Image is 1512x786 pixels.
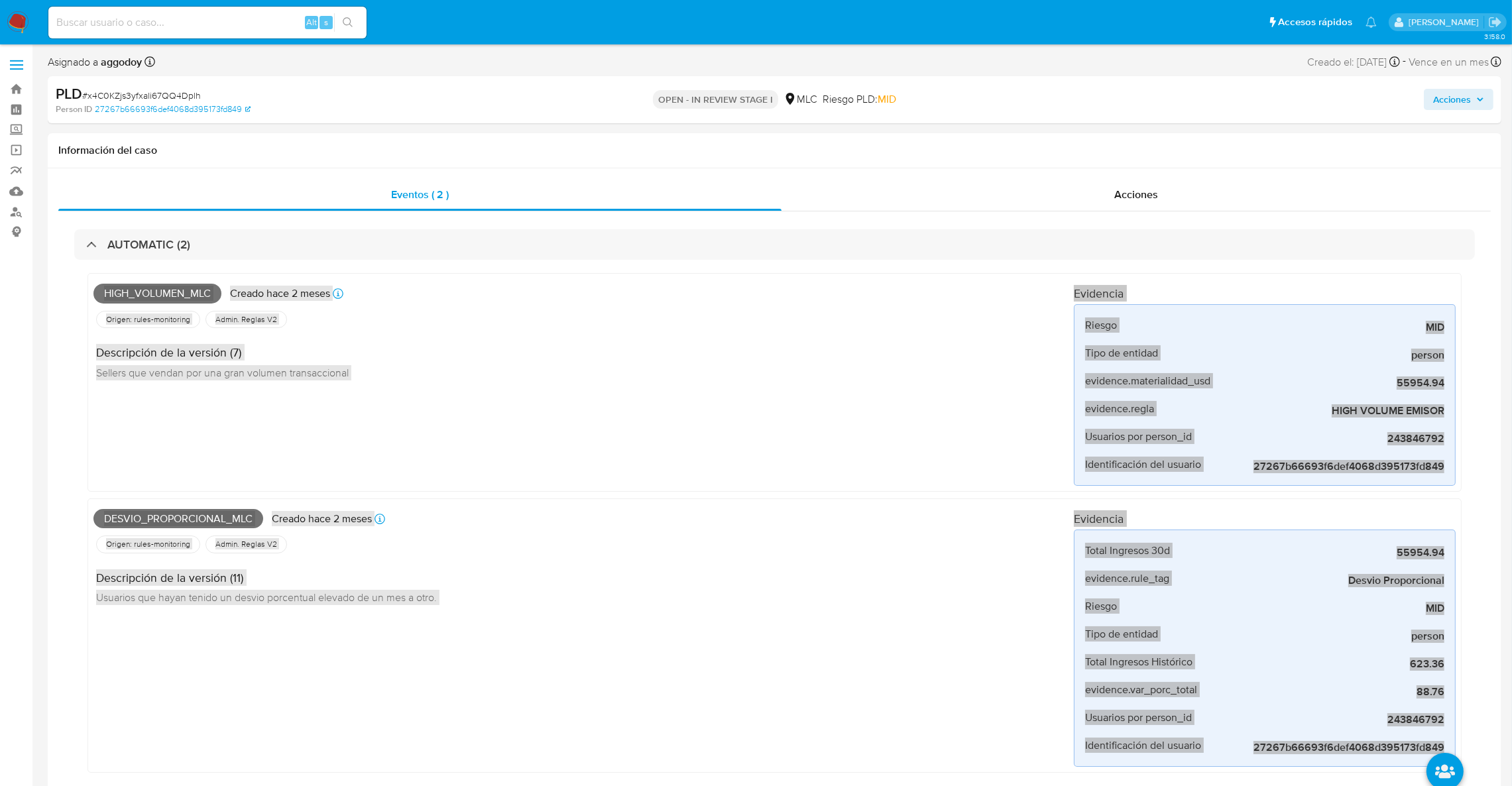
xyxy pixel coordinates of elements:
span: High_volumen_mlc [93,284,221,304]
h4: Descripción de la versión (11) [96,571,437,585]
span: Alt [306,16,317,28]
p: agustina.godoy@mercadolibre.com [1409,16,1483,28]
a: 27267b66693f6def4068d395173fd849 [95,103,251,115]
p: Creado hace 2 meses [230,286,330,301]
span: Desvio_proporcional_mlc [93,509,263,529]
input: Buscar usuario o caso... [48,14,367,31]
button: Acciones [1424,89,1493,110]
span: Eventos ( 2 ) [391,187,449,202]
span: MID [878,91,896,107]
p: Creado hace 2 meses [272,512,372,526]
span: Acciones [1433,89,1471,110]
span: # x4C0KZjs3yfxali67QQ4Dplh [82,89,201,102]
b: Person ID [56,103,92,115]
div: MLC [784,92,817,107]
span: Vence en un mes [1409,55,1489,70]
div: AUTOMATIC (2) [74,229,1475,260]
span: Acciones [1114,187,1158,202]
h4: Descripción de la versión (7) [96,345,349,360]
span: Riesgo PLD: [823,92,896,107]
span: Admin. Reglas V2 [214,539,278,549]
span: Sellers que vendan por una gran volumen transaccional [96,365,349,380]
span: - [1403,53,1406,71]
h1: Información del caso [58,144,1491,157]
span: Asignado a [48,55,142,70]
span: Usuarios que hayan tenido un desvio porcentual elevado de un mes a otro. [96,590,437,604]
button: search-icon [334,13,361,32]
span: s [324,16,328,28]
span: Origen: rules-monitoring [105,539,192,549]
b: PLD [56,83,82,104]
p: OPEN - IN REVIEW STAGE I [653,90,778,109]
span: Origen: rules-monitoring [105,314,192,325]
h3: AUTOMATIC (2) [107,237,190,252]
a: Salir [1488,15,1502,29]
span: Accesos rápidos [1278,15,1352,29]
span: Admin. Reglas V2 [214,314,278,325]
a: Notificaciones [1366,17,1377,28]
div: Creado el: [DATE] [1307,53,1400,71]
b: aggodoy [98,54,142,70]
